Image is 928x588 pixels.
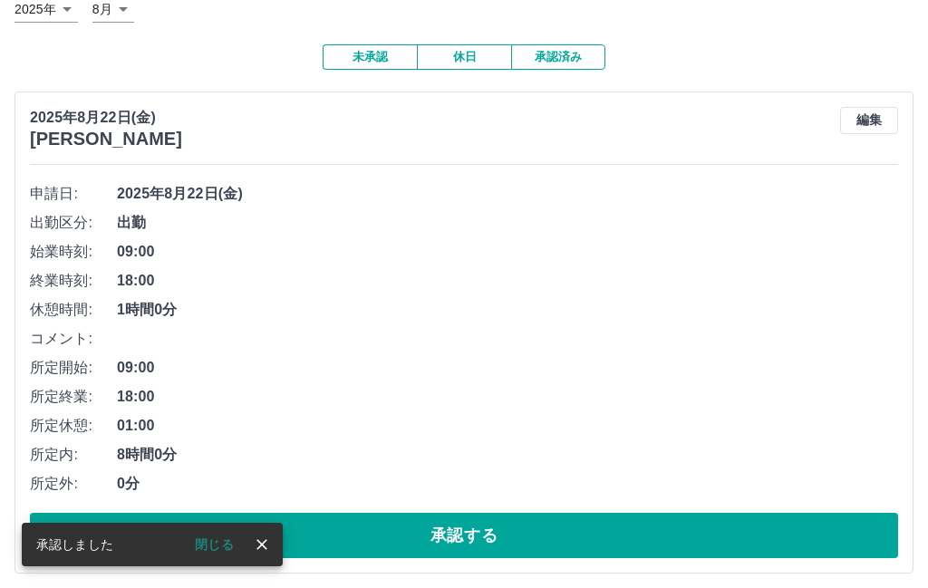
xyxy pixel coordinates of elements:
button: 未承認 [323,44,417,70]
span: 出勤区分: [30,212,117,234]
span: 0分 [117,473,898,495]
button: 閉じる [180,531,248,558]
span: 所定終業: [30,386,117,408]
span: 01:00 [117,415,898,437]
span: 09:00 [117,357,898,379]
span: 09:00 [117,241,898,263]
p: 2025年8月22日(金) [30,107,182,129]
span: 申請日: [30,183,117,205]
span: 所定外: [30,473,117,495]
span: 2025年8月22日(金) [117,183,898,205]
span: 8時間0分 [117,444,898,466]
button: 編集 [840,107,898,134]
button: 休日 [417,44,511,70]
h3: [PERSON_NAME] [30,129,182,149]
button: 承認済み [511,44,605,70]
button: close [248,531,275,558]
span: 始業時刻: [30,241,117,263]
span: 所定内: [30,444,117,466]
span: 所定開始: [30,357,117,379]
div: 承認しました [36,528,113,561]
span: コメント: [30,328,117,350]
span: 休憩時間: [30,299,117,321]
span: 終業時刻: [30,270,117,292]
span: 1時間0分 [117,299,898,321]
span: 18:00 [117,270,898,292]
button: 承認する [30,513,898,558]
span: 18:00 [117,386,898,408]
span: 出勤 [117,212,898,234]
span: 所定休憩: [30,415,117,437]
